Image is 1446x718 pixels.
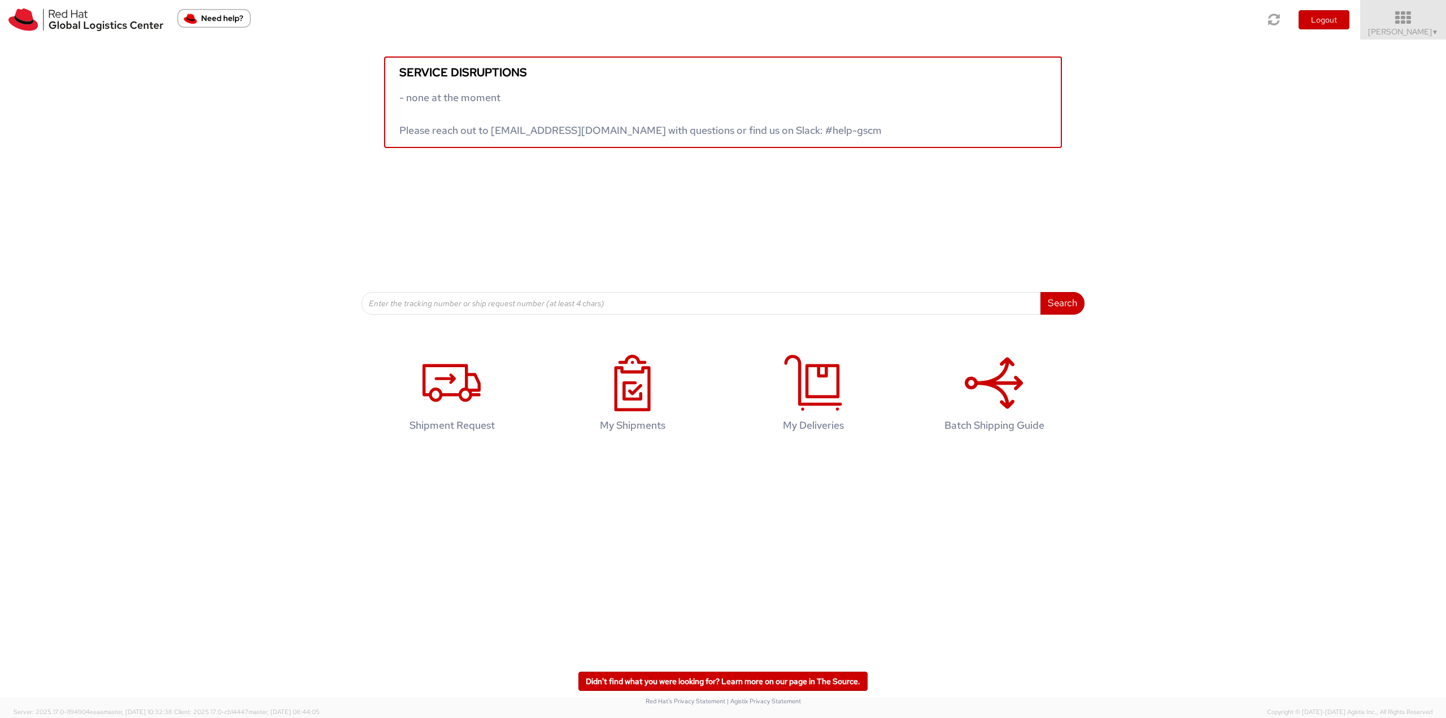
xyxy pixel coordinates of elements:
[174,708,320,716] span: Client: 2025.17.0-cb14447
[1368,27,1439,37] span: [PERSON_NAME]
[384,56,1062,148] a: Service disruptions - none at the moment Please reach out to [EMAIL_ADDRESS][DOMAIN_NAME] with qu...
[1299,10,1349,29] button: Logout
[379,420,525,431] h4: Shipment Request
[399,91,882,137] span: - none at the moment Please reach out to [EMAIL_ADDRESS][DOMAIN_NAME] with questions or find us o...
[249,708,320,716] span: master, [DATE] 08:44:05
[399,66,1047,79] h5: Service disruptions
[367,343,537,449] a: Shipment Request
[1432,28,1439,37] span: ▼
[548,343,717,449] a: My Shipments
[1040,292,1084,315] button: Search
[578,672,868,691] a: Didn't find what you were looking for? Learn more on our page in The Source.
[646,697,725,705] a: Red Hat's Privacy Statement
[921,420,1067,431] h4: Batch Shipping Guide
[361,292,1041,315] input: Enter the tracking number or ship request number (at least 4 chars)
[741,420,886,431] h4: My Deliveries
[727,697,801,705] a: | Agistix Privacy Statement
[103,708,172,716] span: master, [DATE] 10:32:38
[1267,708,1432,717] span: Copyright © [DATE]-[DATE] Agistix Inc., All Rights Reserved
[909,343,1079,449] a: Batch Shipping Guide
[14,708,172,716] span: Server: 2025.17.0-1194904eeae
[177,9,251,28] button: Need help?
[8,8,163,31] img: rh-logistics-00dfa346123c4ec078e1.svg
[729,343,898,449] a: My Deliveries
[560,420,705,431] h4: My Shipments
